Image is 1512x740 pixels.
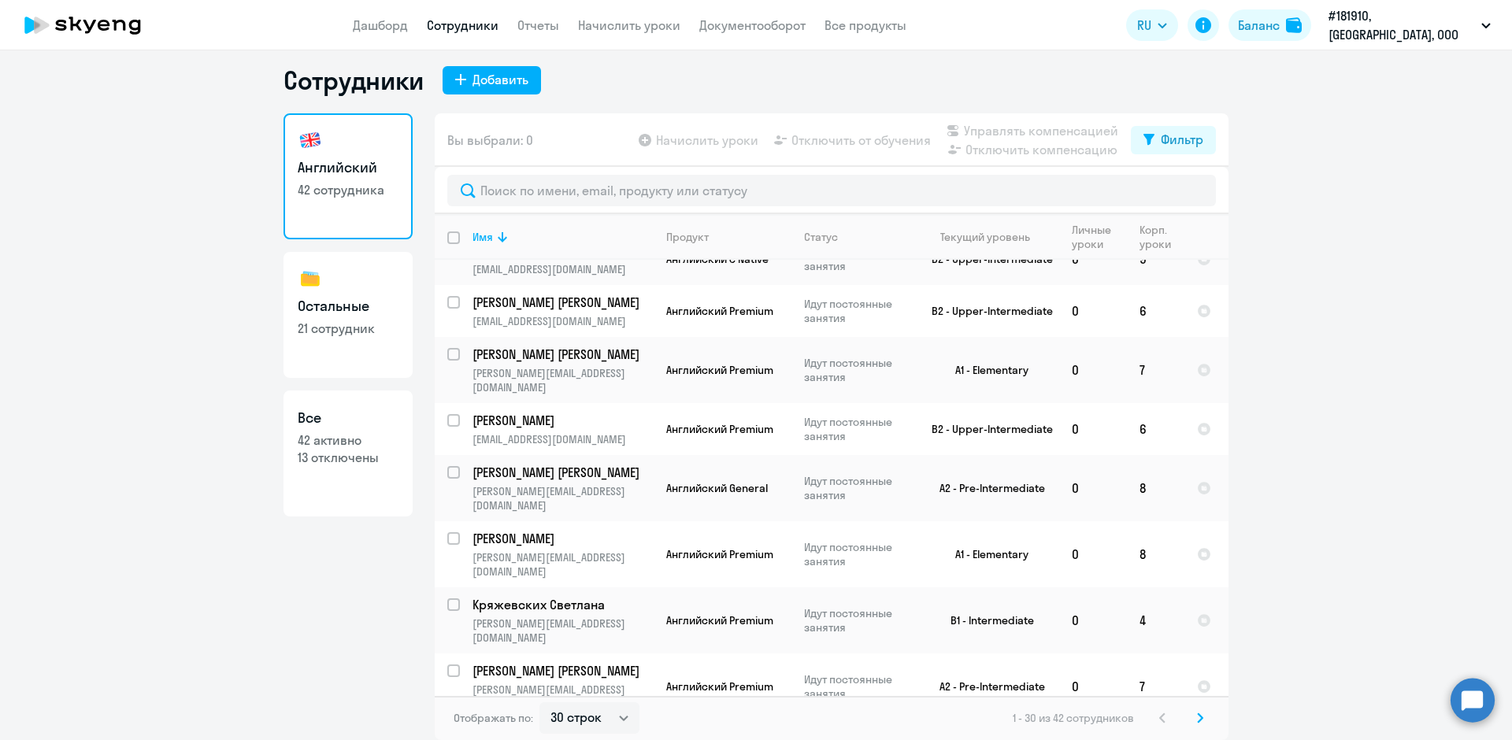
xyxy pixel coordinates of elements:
span: Английский Premium [666,363,773,377]
p: Идут постоянные занятия [804,474,912,502]
span: Английский General [666,481,768,495]
div: Добавить [472,70,528,89]
img: english [298,128,323,153]
a: Начислить уроки [578,17,680,33]
p: [PERSON_NAME] [PERSON_NAME] [472,662,650,679]
td: 6 [1127,403,1184,455]
div: Статус [804,230,912,244]
p: [PERSON_NAME] [PERSON_NAME] [472,346,650,363]
td: 7 [1127,653,1184,720]
p: [EMAIL_ADDRESS][DOMAIN_NAME] [472,432,653,446]
div: Статус [804,230,838,244]
button: Добавить [443,66,541,94]
p: [EMAIL_ADDRESS][DOMAIN_NAME] [472,262,653,276]
div: Имя [472,230,493,244]
p: 13 отключены [298,449,398,466]
td: A1 - Elementary [913,337,1059,403]
td: 8 [1127,521,1184,587]
td: A2 - Pre-Intermediate [913,455,1059,521]
p: Идут постоянные занятия [804,540,912,568]
a: [PERSON_NAME] [PERSON_NAME] [472,346,653,363]
p: [EMAIL_ADDRESS][DOMAIN_NAME] [472,314,653,328]
p: [PERSON_NAME][EMAIL_ADDRESS][DOMAIN_NAME] [472,550,653,579]
h3: Все [298,408,398,428]
td: 0 [1059,653,1127,720]
a: Все продукты [825,17,906,33]
a: Отчеты [517,17,559,33]
td: B1 - Intermediate [913,587,1059,653]
span: Вы выбрали: 0 [447,131,533,150]
div: Продукт [666,230,791,244]
td: 0 [1059,403,1127,455]
td: B2 - Upper-Intermediate [913,403,1059,455]
p: [PERSON_NAME] [PERSON_NAME] [472,294,650,311]
p: [PERSON_NAME] [472,412,650,429]
h3: Остальные [298,296,398,316]
span: Английский Premium [666,613,773,627]
p: [PERSON_NAME][EMAIL_ADDRESS][DOMAIN_NAME] [472,484,653,512]
div: Фильтр [1161,130,1203,149]
div: Личные уроки [1072,223,1116,251]
td: 4 [1127,587,1184,653]
h1: Сотрудники [283,65,424,96]
a: [PERSON_NAME] [472,412,653,429]
td: 8 [1127,455,1184,521]
input: Поиск по имени, email, продукту или статусу [447,175,1216,206]
div: Текущий уровень [925,230,1058,244]
div: Баланс [1238,16,1280,35]
a: [PERSON_NAME] [PERSON_NAME] [472,464,653,481]
p: [PERSON_NAME][EMAIL_ADDRESS][DOMAIN_NAME] [472,616,653,645]
div: Корп. уроки [1140,223,1184,251]
div: Продукт [666,230,709,244]
p: 42 сотрудника [298,181,398,198]
div: Текущий уровень [940,230,1030,244]
p: [PERSON_NAME] [PERSON_NAME] [472,464,650,481]
p: Идут постоянные занятия [804,672,912,701]
span: Английский Premium [666,304,773,318]
a: [PERSON_NAME] [472,530,653,547]
button: RU [1126,9,1178,41]
td: A1 - Elementary [913,521,1059,587]
span: RU [1137,16,1151,35]
p: Идут постоянные занятия [804,606,912,635]
td: 0 [1059,337,1127,403]
a: Все42 активно13 отключены [283,390,413,516]
p: Идут постоянные занятия [804,415,912,443]
button: Балансbalance [1228,9,1311,41]
div: Имя [472,230,653,244]
p: Кряжевских Светлана [472,596,650,613]
span: Английский Premium [666,547,773,561]
p: [PERSON_NAME][EMAIL_ADDRESS][DOMAIN_NAME] [472,683,653,711]
td: 0 [1059,587,1127,653]
td: 0 [1059,521,1127,587]
a: Английский42 сотрудника [283,113,413,239]
p: [PERSON_NAME][EMAIL_ADDRESS][DOMAIN_NAME] [472,366,653,394]
a: [PERSON_NAME] [PERSON_NAME] [472,294,653,311]
a: Кряжевских Светлана [472,596,653,613]
span: Английский Premium [666,679,773,694]
td: B2 - Upper-Intermediate [913,285,1059,337]
a: Дашборд [353,17,408,33]
a: Сотрудники [427,17,498,33]
td: 6 [1127,285,1184,337]
img: others [298,266,323,291]
h3: Английский [298,157,398,178]
p: 42 активно [298,431,398,449]
img: balance [1286,17,1302,33]
a: Документооборот [699,17,806,33]
p: #181910, [GEOGRAPHIC_DATA], ООО [1329,6,1475,44]
p: Идут постоянные занятия [804,356,912,384]
a: [PERSON_NAME] [PERSON_NAME] [472,662,653,679]
div: Корп. уроки [1140,223,1173,251]
span: Отображать по: [454,711,533,725]
p: [PERSON_NAME] [472,530,650,547]
button: #181910, [GEOGRAPHIC_DATA], ООО [1321,6,1499,44]
span: Английский Premium [666,422,773,436]
div: Личные уроки [1072,223,1126,251]
p: Идут постоянные занятия [804,297,912,325]
span: 1 - 30 из 42 сотрудников [1013,711,1134,725]
td: A2 - Pre-Intermediate [913,653,1059,720]
td: 7 [1127,337,1184,403]
button: Фильтр [1131,126,1216,154]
